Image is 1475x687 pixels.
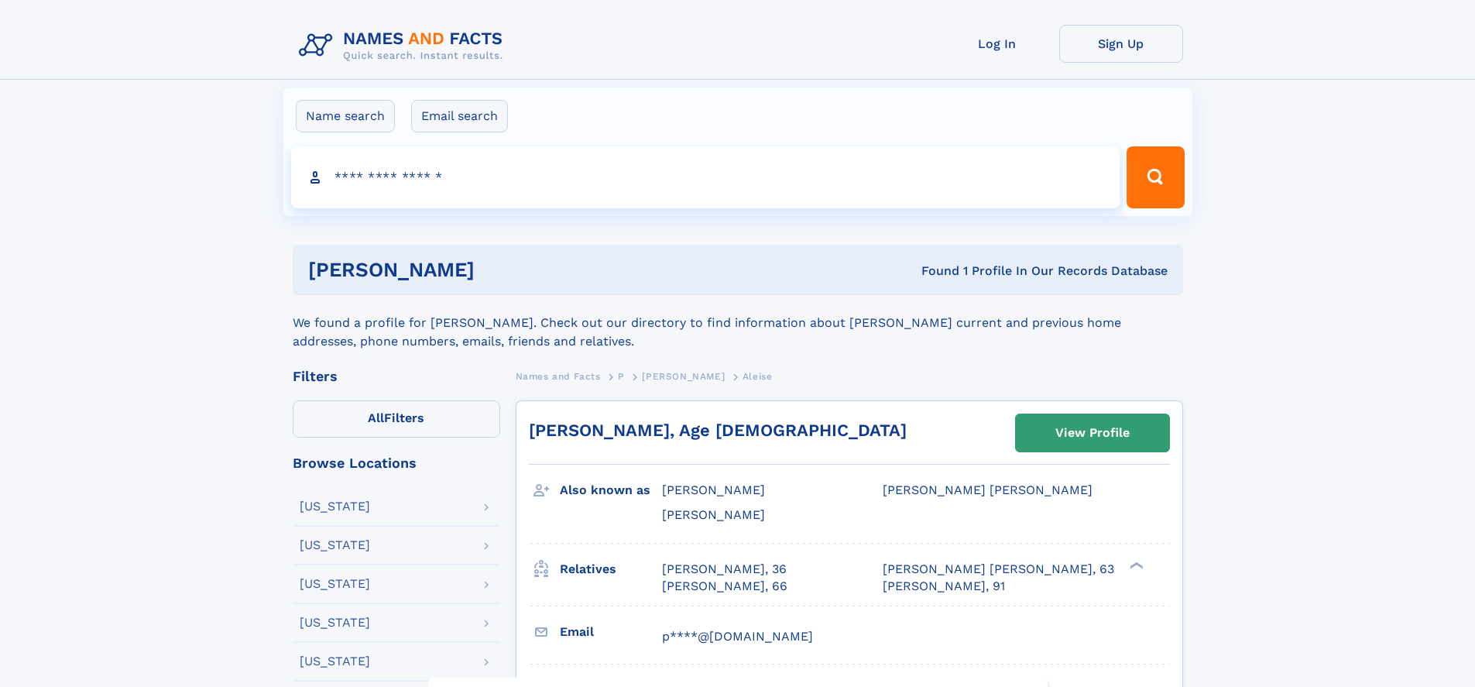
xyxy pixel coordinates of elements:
h3: Also known as [560,477,662,503]
div: View Profile [1055,415,1130,451]
h1: [PERSON_NAME] [308,260,698,280]
span: [PERSON_NAME] [PERSON_NAME] [883,483,1093,497]
img: Logo Names and Facts [293,25,516,67]
span: [PERSON_NAME] [642,371,725,382]
div: [US_STATE] [300,500,370,513]
span: All [368,410,384,425]
a: [PERSON_NAME], 36 [662,561,787,578]
div: Filters [293,369,500,383]
span: [PERSON_NAME] [662,507,765,522]
div: ❯ [1126,560,1144,570]
a: [PERSON_NAME], Age [DEMOGRAPHIC_DATA] [529,421,907,440]
span: P [618,371,625,382]
a: Names and Facts [516,366,601,386]
div: [US_STATE] [300,655,370,668]
a: [PERSON_NAME] [PERSON_NAME], 63 [883,561,1114,578]
a: View Profile [1016,414,1169,452]
a: [PERSON_NAME] [642,366,725,386]
h3: Relatives [560,556,662,582]
input: search input [291,146,1120,208]
a: [PERSON_NAME], 66 [662,578,787,595]
a: P [618,366,625,386]
div: Browse Locations [293,456,500,470]
label: Filters [293,400,500,438]
div: We found a profile for [PERSON_NAME]. Check out our directory to find information about [PERSON_N... [293,295,1183,351]
a: Sign Up [1059,25,1183,63]
label: Email search [411,100,508,132]
label: Name search [296,100,395,132]
div: [US_STATE] [300,539,370,551]
div: [US_STATE] [300,578,370,590]
a: [PERSON_NAME], 91 [883,578,1005,595]
h3: Email [560,619,662,645]
div: Found 1 Profile In Our Records Database [698,263,1168,280]
span: Aleise [743,371,773,382]
button: Search Button [1127,146,1184,208]
div: [US_STATE] [300,617,370,629]
a: Log In [935,25,1059,63]
span: [PERSON_NAME] [662,483,765,497]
